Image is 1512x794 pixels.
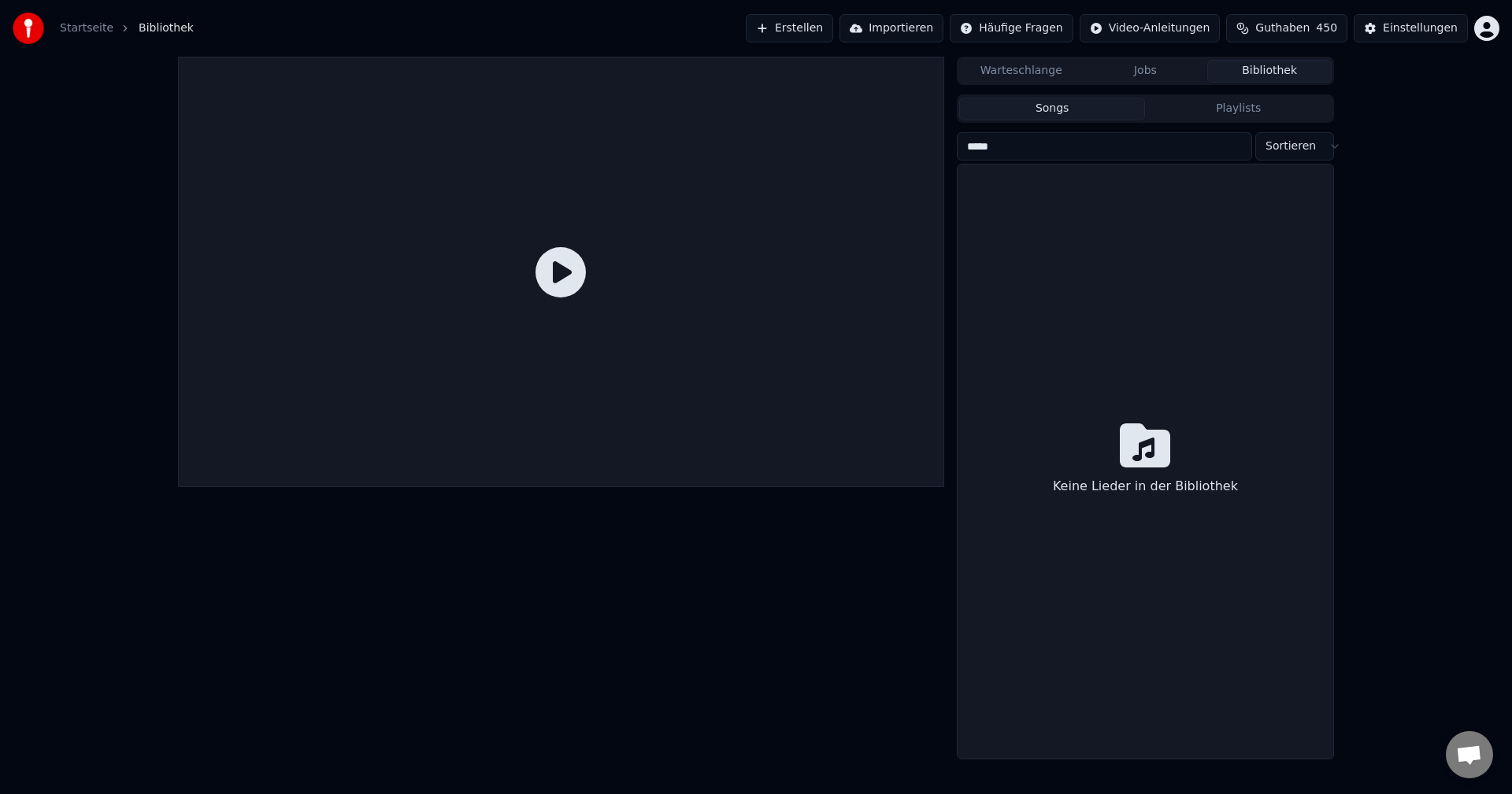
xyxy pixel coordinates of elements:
span: Bibliothek [139,20,194,36]
button: Songs [959,98,1146,120]
img: youka [13,13,44,44]
button: Jobs [1084,60,1208,83]
button: Guthaben450 [1226,14,1347,42]
span: 450 [1316,20,1337,36]
button: Erstellen [746,14,833,42]
div: Keine Lieder in der Bibliothek [1047,471,1244,502]
button: Häufige Fragen [950,14,1073,42]
button: Video-Anleitungen [1080,14,1221,42]
span: Sortieren [1266,138,1316,154]
button: Warteschlange [959,60,1084,83]
button: Einstellungen [1354,14,1468,42]
button: Bibliothek [1207,60,1332,83]
a: Startseite [60,20,113,36]
div: Einstellungen [1383,20,1458,36]
button: Importieren [839,14,943,42]
span: Guthaben [1255,20,1310,36]
button: Playlists [1145,98,1332,120]
nav: breadcrumb [60,20,194,36]
div: Chat öffnen [1446,731,1493,778]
